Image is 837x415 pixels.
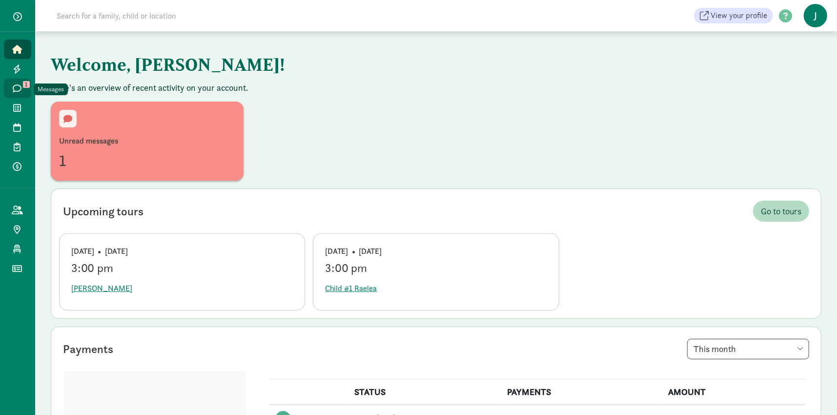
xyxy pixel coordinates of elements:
button: Child #1 Raelea [325,279,377,298]
span: Child #1 Raelea [325,283,377,294]
input: Search for a family, child or location [51,6,325,25]
span: View your profile [711,10,767,21]
div: 3:00 pm [325,261,547,275]
div: Payments [63,340,113,358]
span: J [804,4,827,27]
a: 1 [4,79,31,98]
a: Unread messages1 [51,102,244,181]
a: View your profile [694,8,773,23]
div: [DATE] • [DATE] [325,246,547,257]
span: 1 [23,81,30,88]
iframe: Chat Widget [788,368,837,415]
p: Here's an overview of recent activity on your account. [51,82,821,94]
div: Upcoming tours [63,203,143,220]
h1: Welcome, [PERSON_NAME]! [51,47,534,82]
div: Unread messages [59,135,235,147]
button: [PERSON_NAME] [71,279,132,298]
a: Go to tours [753,201,809,222]
th: STATUS [348,379,501,405]
div: 3:00 pm [71,261,293,275]
span: Go to tours [761,205,801,218]
div: 1 [59,149,235,172]
div: [DATE] • [DATE] [71,246,293,257]
span: [PERSON_NAME] [71,283,132,294]
th: PAYMENTS [501,379,662,405]
th: AMOUNT [662,379,805,405]
div: Messages [38,84,64,94]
